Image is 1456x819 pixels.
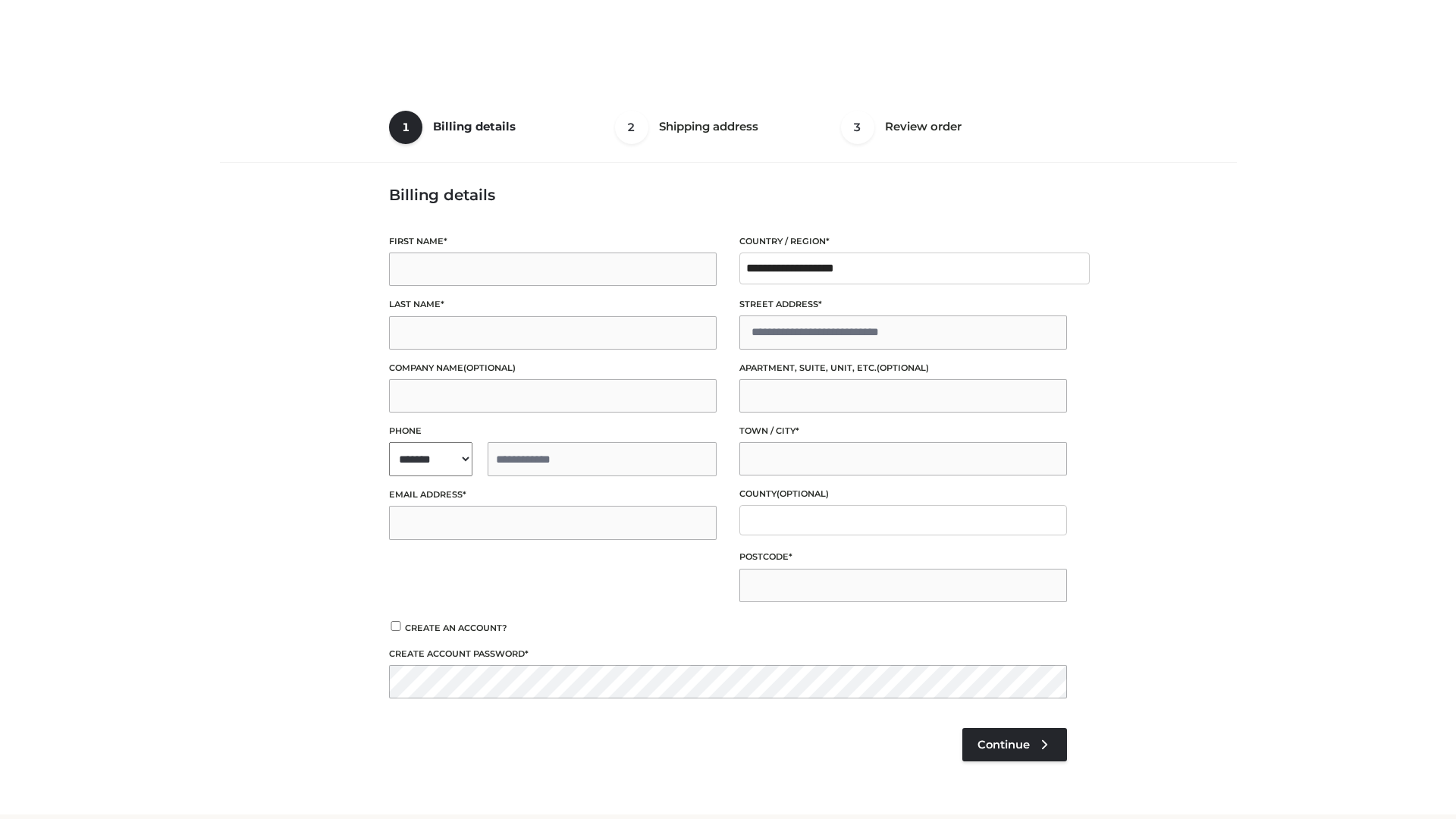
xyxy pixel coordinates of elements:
h3: Billing details [389,186,1067,204]
span: Review order [885,119,962,133]
label: Postcode [739,550,1067,564]
label: First name [389,234,717,249]
span: Create an account? [405,623,507,633]
span: 1 [389,111,422,144]
span: 3 [841,111,874,144]
label: Create account password [389,647,1067,661]
span: (optional) [877,362,929,373]
span: (optional) [777,488,829,499]
a: Continue [962,728,1067,761]
label: Town / City [739,424,1067,438]
span: Billing details [433,119,516,133]
label: County [739,487,1067,501]
span: Continue [977,738,1030,752]
span: Shipping address [659,119,758,133]
label: Country / Region [739,234,1067,249]
label: Phone [389,424,717,438]
label: Last name [389,297,717,312]
input: Create an account? [389,621,403,631]
span: (optional) [463,362,516,373]
label: Street address [739,297,1067,312]
label: Company name [389,361,717,375]
span: 2 [615,111,648,144]
label: Email address [389,488,717,502]
label: Apartment, suite, unit, etc. [739,361,1067,375]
